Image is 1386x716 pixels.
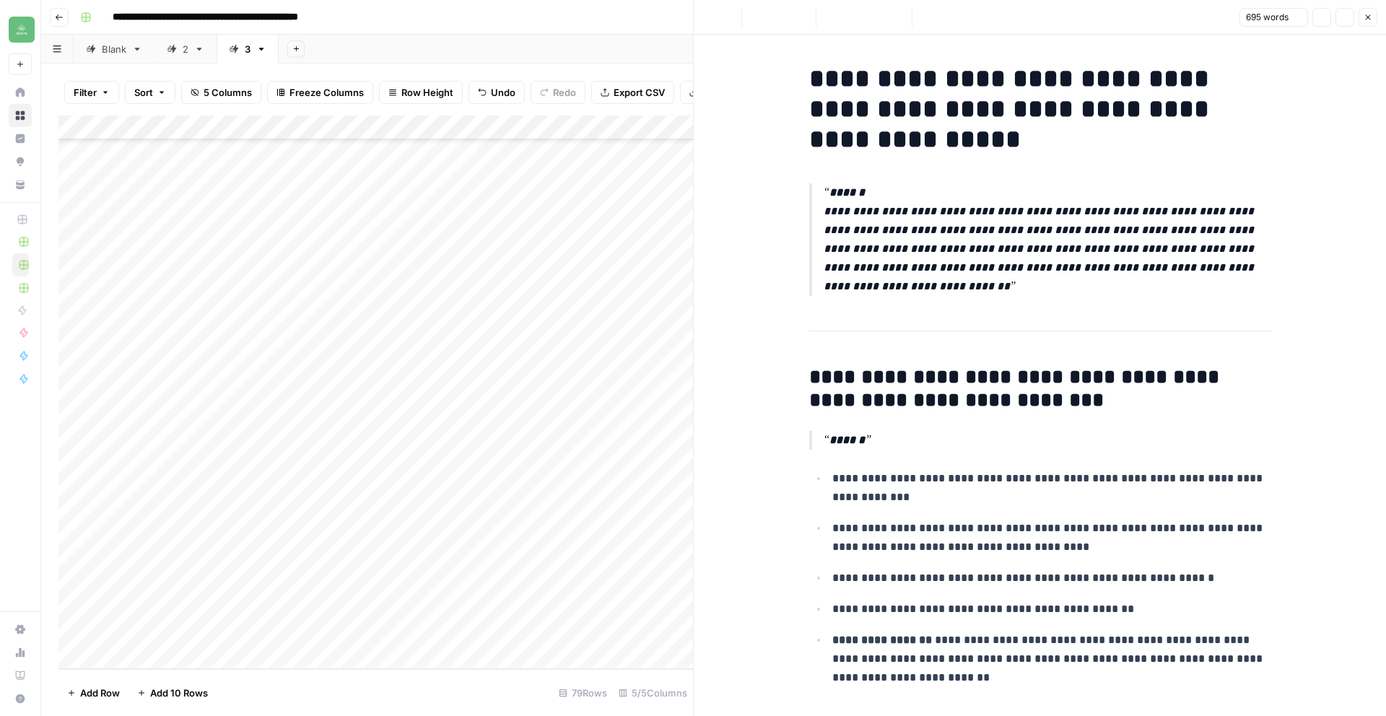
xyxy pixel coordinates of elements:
a: Learning Hub [9,664,32,687]
button: Export CSV [591,81,674,104]
button: Undo [468,81,525,104]
span: Sort [134,85,153,100]
div: 5/5 Columns [613,681,693,704]
button: Sort [125,81,175,104]
a: Insights [9,127,32,150]
a: Blank [74,35,154,64]
button: Filter [64,81,119,104]
button: Help + Support [9,687,32,710]
div: 3 [245,42,250,56]
a: 2 [154,35,217,64]
button: 5 Columns [181,81,261,104]
button: Add Row [58,681,128,704]
button: 695 words [1239,8,1308,27]
span: Row Height [401,85,453,100]
span: 5 Columns [204,85,252,100]
span: Freeze Columns [289,85,364,100]
img: Distru Logo [9,17,35,43]
a: Home [9,81,32,104]
span: Filter [74,85,97,100]
button: Redo [531,81,585,104]
a: Browse [9,104,32,127]
span: Redo [553,85,576,100]
span: Add Row [80,686,120,700]
div: 79 Rows [553,681,613,704]
a: Opportunities [9,150,32,173]
a: Usage [9,641,32,664]
button: Add 10 Rows [128,681,217,704]
span: Add 10 Rows [150,686,208,700]
button: Workspace: Distru [9,12,32,48]
a: Settings [9,618,32,641]
a: Your Data [9,173,32,196]
span: Export CSV [614,85,665,100]
span: Undo [491,85,515,100]
div: 2 [183,42,188,56]
span: 695 words [1246,11,1289,24]
button: Row Height [379,81,463,104]
button: Freeze Columns [267,81,373,104]
a: 3 [217,35,279,64]
div: Blank [102,42,126,56]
